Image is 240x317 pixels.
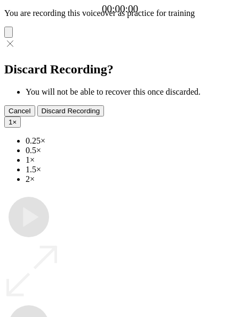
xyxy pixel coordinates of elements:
li: 1.5× [26,165,236,174]
button: 1× [4,116,21,128]
li: 2× [26,174,236,184]
li: 0.25× [26,136,236,146]
h2: Discard Recording? [4,62,236,77]
li: 1× [26,155,236,165]
a: 00:00:00 [102,3,138,15]
li: You will not be able to recover this once discarded. [26,87,236,97]
button: Cancel [4,105,35,116]
span: 1 [9,118,12,126]
button: Discard Recording [37,105,105,116]
p: You are recording this voiceover as practice for training [4,9,236,18]
li: 0.5× [26,146,236,155]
